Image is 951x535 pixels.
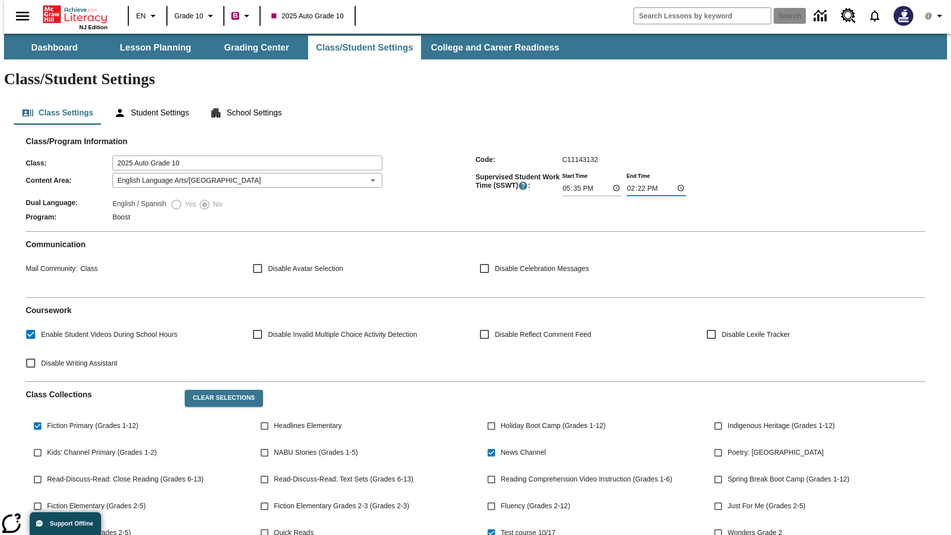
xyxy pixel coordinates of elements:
span: Holiday Boot Camp (Grades 1-12) [501,421,606,431]
span: Disable Lexile Tracker [722,329,790,340]
button: College and Career Readiness [423,36,567,59]
button: Supervised Student Work Time is the timeframe when students can take LevelSet and when lessons ar... [518,181,528,191]
button: Lesson Planning [106,36,205,59]
span: Yes [182,199,196,210]
span: 2025 Auto Grade 10 [271,11,343,21]
span: C11143132 [562,156,598,163]
span: Indigenous Heritage (Grades 1-12) [728,421,835,431]
span: Supervised Student Work Time (SSWT) : [475,173,562,191]
h2: Course work [26,306,925,315]
span: Spring Break Boot Camp (Grades 1-12) [728,474,849,484]
div: Coursework [26,306,925,374]
span: Class [77,265,98,272]
span: Just For Me (Grades 2-5) [728,501,805,511]
span: Disable Writing Assistant [41,358,117,369]
span: Mail Community : [26,265,77,272]
input: search field [634,8,771,24]
a: Home [43,4,107,24]
h1: Class/Student Settings [4,70,947,88]
a: Resource Center, Will open in new tab [835,2,862,29]
button: Grading Center [207,36,306,59]
span: Program : [26,213,112,221]
span: Disable Avatar Selection [268,264,343,274]
span: EN [136,11,146,21]
div: Communication [26,240,925,289]
h2: Class Collections [26,390,177,399]
div: Class/Student Settings [14,101,937,125]
button: Dashboard [5,36,104,59]
button: Clear Selections [185,390,263,407]
span: Fiction Elementary (Grades 2-5) [47,501,146,511]
span: Disable Reflect Comment Feed [495,329,591,340]
span: Fiction Elementary Grades 2-3 (Grades 2-3) [274,501,409,511]
h2: Class/Program Information [26,137,925,146]
div: Home [43,3,107,30]
div: Class/Program Information [26,147,925,223]
span: Fluency (Grades 2-12) [501,501,570,511]
span: News Channel [501,447,546,458]
div: SubNavbar [4,36,568,59]
button: School Settings [202,101,290,125]
button: Grade: Grade 10, Select a grade [170,7,220,25]
span: NABU Stories (Grades 1-5) [274,447,358,458]
span: Poetry: [GEOGRAPHIC_DATA] [728,447,824,458]
span: Code : [475,156,562,163]
button: Class/Student Settings [308,36,421,59]
button: Class Settings [14,101,101,125]
span: Read-Discuss-Read: Text Sets (Grades 6-13) [274,474,413,484]
span: Read-Discuss-Read: Close Reading (Grades 6-13) [47,474,204,484]
span: B [233,9,238,22]
button: Support Offline [30,512,101,535]
span: Support Offline [50,520,93,527]
button: Language: EN, Select a language [132,7,163,25]
div: SubNavbar [4,34,947,59]
span: Headlines Elementary [274,421,342,431]
button: Student Settings [106,101,197,125]
span: Enable Student Videos During School Hours [41,329,177,340]
span: Disable Invalid Multiple Choice Activity Detection [268,329,417,340]
label: English / Spanish [112,199,166,211]
span: Kids' Channel Primary (Grades 1-2) [47,447,157,458]
span: Content Area : [26,176,112,184]
label: Start Time [562,172,587,179]
input: Class [112,156,382,170]
span: @ [925,11,932,21]
label: End Time [627,172,650,179]
button: Profile/Settings [919,7,951,25]
a: Notifications [862,3,888,29]
span: NJ Edition [79,24,107,30]
button: Open side menu [8,1,37,31]
button: Select a new avatar [888,3,919,29]
span: Fiction Primary (Grades 1-12) [47,421,138,431]
span: Boost [112,213,130,221]
span: Reading Comprehension Video Instruction (Grades 1-6) [501,474,672,484]
h2: Communication [26,240,925,249]
span: Dual Language : [26,199,112,207]
span: Grade 10 [174,11,203,21]
span: Disable Celebration Messages [495,264,589,274]
button: Boost Class color is violet red. Change class color [227,7,257,25]
div: English Language Arts/[GEOGRAPHIC_DATA] [112,173,382,188]
a: Data Center [808,2,835,30]
span: Class : [26,159,112,167]
img: Avatar [894,6,913,26]
span: No [211,199,222,210]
